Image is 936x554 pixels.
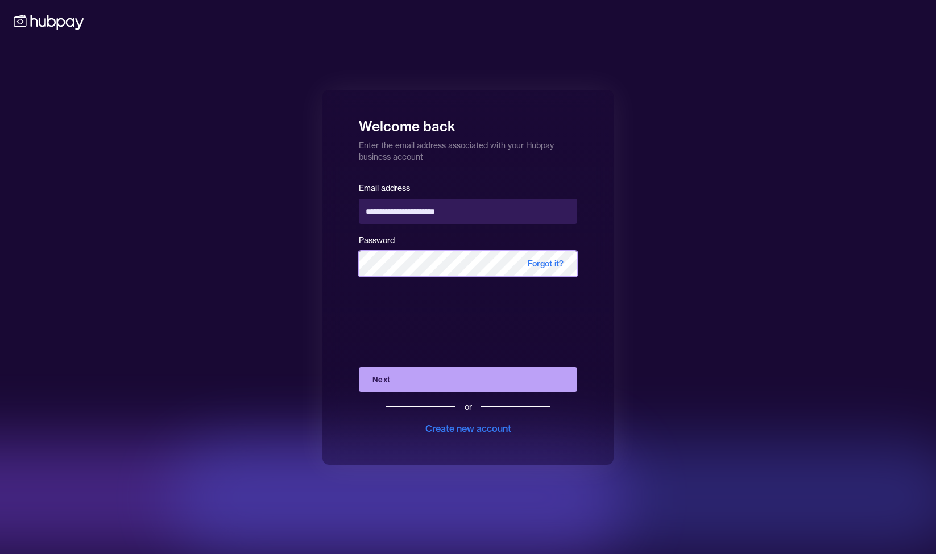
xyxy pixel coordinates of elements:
[359,235,395,245] label: Password
[465,401,472,413] div: or
[514,251,577,276] span: Forgot it?
[359,183,410,193] label: Email address
[359,135,577,163] p: Enter the email address associated with your Hubpay business account
[425,422,511,435] div: Create new account
[359,367,577,392] button: Next
[359,110,577,135] h1: Welcome back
